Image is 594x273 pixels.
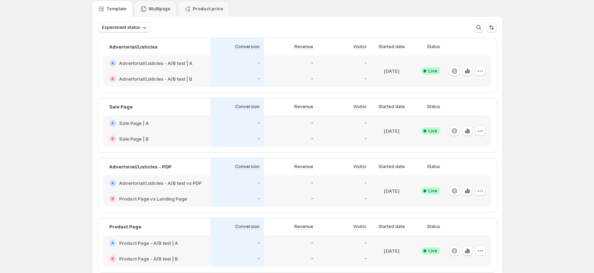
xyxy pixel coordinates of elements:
[111,121,114,125] h2: A
[106,6,127,12] p: Template
[111,77,114,81] h2: B
[384,67,400,75] p: [DATE]
[311,180,313,186] p: -
[311,120,313,126] p: -
[294,44,313,50] p: Revenue
[111,241,114,245] h2: A
[258,180,260,186] p: -
[311,76,313,82] p: -
[235,104,260,110] p: Conversion
[384,187,400,194] p: [DATE]
[384,247,400,254] p: [DATE]
[353,164,367,170] p: Visitor
[379,44,405,50] p: Started date
[353,224,367,229] p: Visitor
[365,120,367,126] p: -
[427,44,440,50] p: Status
[258,136,260,142] p: -
[109,43,158,50] p: Advertorial/Listicles
[428,128,437,134] span: Live
[353,104,367,110] p: Visitor
[427,104,440,110] p: Status
[365,60,367,66] p: -
[258,196,260,202] p: -
[119,195,187,202] h2: Product Page vs Landing Page
[119,135,149,142] h2: Sale Page | B
[258,240,260,246] p: -
[111,61,114,65] h2: A
[119,60,192,67] h2: Advertorial/Listicles - A/B test | A
[428,188,437,194] span: Live
[258,256,260,262] p: -
[235,44,260,50] p: Conversion
[258,120,260,126] p: -
[258,76,260,82] p: -
[365,256,367,262] p: -
[111,181,114,185] h2: A
[427,224,440,229] p: Status
[235,164,260,170] p: Conversion
[311,240,313,246] p: -
[119,239,178,247] h2: Product Page - A/B test | A
[365,136,367,142] p: -
[111,197,114,201] h2: B
[235,224,260,229] p: Conversion
[149,6,171,12] p: Multipage
[102,25,140,30] span: Experiment status
[119,255,178,262] h2: Product Page - A/B test | B
[119,75,192,82] h2: Advertorial/Listicles - A/B test | B
[311,196,313,202] p: -
[111,257,114,261] h2: B
[428,248,437,254] span: Live
[353,44,367,50] p: Visitor
[427,164,440,170] p: Status
[109,163,172,170] p: Advertorial/Listicles - PDP
[109,103,133,110] p: Sale Page
[379,164,405,170] p: Started date
[294,224,313,229] p: Revenue
[119,120,149,127] h2: Sale Page | A
[109,223,141,230] p: Product Page
[193,6,223,12] p: Product price
[258,60,260,66] p: -
[365,240,367,246] p: -
[365,76,367,82] p: -
[294,164,313,170] p: Revenue
[487,22,497,32] button: Sort the results
[98,22,150,32] button: Experiment status
[379,224,405,229] p: Started date
[311,60,313,66] p: -
[294,104,313,110] p: Revenue
[384,127,400,135] p: [DATE]
[119,180,202,187] h2: Advertorial/Listicles - A/B test vs PDP
[311,256,313,262] p: -
[111,137,114,141] h2: B
[379,104,405,110] p: Started date
[365,180,367,186] p: -
[365,196,367,202] p: -
[428,68,437,74] span: Live
[311,136,313,142] p: -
